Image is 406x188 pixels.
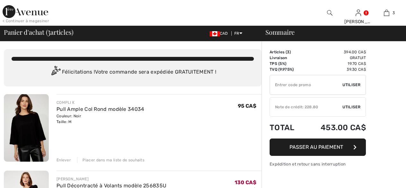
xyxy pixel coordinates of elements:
[304,55,366,61] td: Gratuit
[270,139,366,156] button: Passer au paiement
[49,66,62,79] img: Congratulation2.svg
[56,176,166,182] div: [PERSON_NAME]
[56,113,144,125] div: Couleur: Noir Taille: M
[342,82,360,88] span: Utiliser
[287,50,289,54] span: 3
[270,117,304,139] td: Total
[289,144,343,150] span: Passer au paiement
[304,61,366,67] td: 19.70 CA$
[342,104,360,110] span: Utiliser
[48,27,50,36] span: 3
[384,9,389,17] img: Mon panier
[393,10,395,16] span: 3
[210,31,230,36] span: CAD
[270,75,342,94] input: Code promo
[270,55,304,61] td: Livraison
[373,9,401,17] a: 3
[270,49,304,55] td: Articles ( )
[304,67,366,72] td: 39.30 CA$
[56,157,71,163] div: Enlever
[270,104,342,110] div: Note de crédit: 228.80
[56,106,144,112] a: Pull Ample Col Rond modèle 34034
[12,66,254,79] div: Félicitations ! Votre commande sera expédiée GRATUITEMENT !
[210,31,220,36] img: Canadian Dollar
[77,157,144,163] div: Placer dans ma liste de souhaits
[258,29,402,35] div: Sommaire
[356,10,361,16] a: Se connecter
[4,29,73,35] span: Panier d'achat ( articles)
[304,117,366,139] td: 453.00 CA$
[270,61,304,67] td: TPS (5%)
[234,31,242,36] span: FR
[270,67,304,72] td: TVQ (9.975%)
[327,9,333,17] img: recherche
[238,103,256,109] span: 95 CA$
[235,179,256,185] span: 130 CA$
[344,18,372,25] div: [PERSON_NAME]
[270,161,366,167] div: Expédition et retour sans interruption
[4,94,49,162] img: Pull Ample Col Rond modèle 34034
[356,9,361,17] img: Mes infos
[304,49,366,55] td: 394.00 CA$
[3,18,49,24] div: < Continuer à magasiner
[3,5,48,18] img: 1ère Avenue
[56,100,144,105] div: COMPLI K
